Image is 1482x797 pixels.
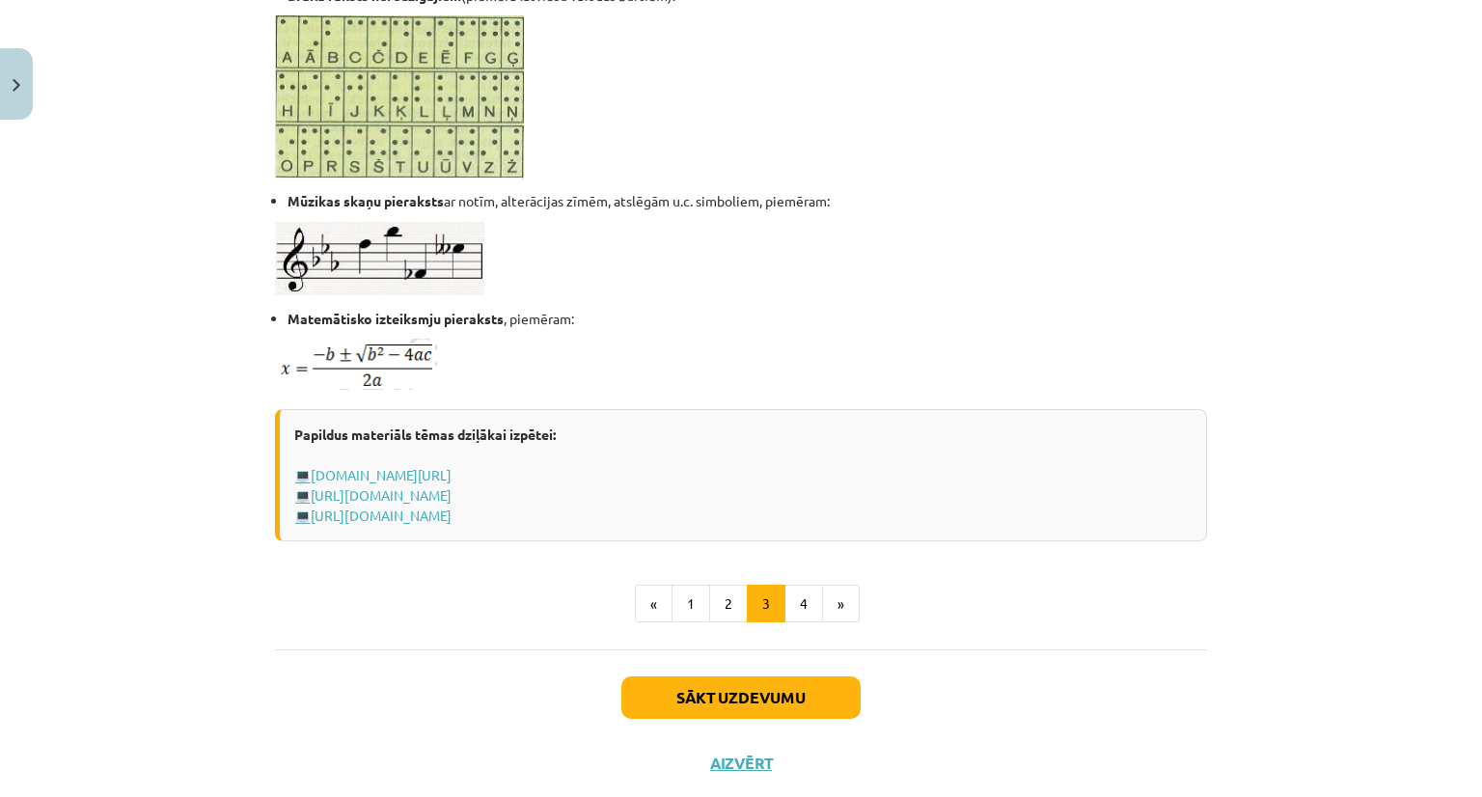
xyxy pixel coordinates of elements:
button: 1 [672,585,710,623]
img: icon-close-lesson-0947bae3869378f0d4975bcd49f059093ad1ed9edebbc8119c70593378902aed.svg [13,79,20,92]
li: , piemēram: [288,309,1207,329]
button: 3 [747,585,785,623]
button: 2 [709,585,748,623]
button: « [635,585,672,623]
a: [URL][DOMAIN_NAME] [311,486,452,504]
div: 💻 💻 💻 [275,409,1207,541]
a: [URL][DOMAIN_NAME] [311,507,452,524]
strong: Papildus materiāls tēmas dziļākai izpētei: [294,426,556,443]
strong: Matemātisko izteiksmju pieraksts [288,310,504,327]
button: 4 [784,585,823,623]
button: Sākt uzdevumu [621,676,861,719]
nav: Page navigation example [275,585,1207,623]
strong: Mūzikas skaņu pieraksts [288,192,444,209]
li: ar notīm, alterācijas zīmēm, atslēgām u.c. simboliem, piemēram: [288,191,1207,211]
button: Aizvērt [704,754,778,773]
a: [DOMAIN_NAME][URL] [311,466,452,483]
button: » [822,585,860,623]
